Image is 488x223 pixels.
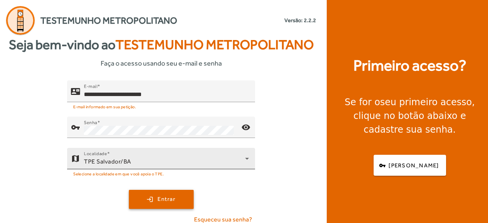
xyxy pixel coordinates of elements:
[71,154,80,163] mat-icon: map
[116,37,314,52] span: Testemunho Metropolitano
[71,87,80,96] mat-icon: contact_mail
[84,158,131,165] span: TPE Salvador/BA
[40,14,177,27] span: Testemunho Metropolitano
[6,6,35,35] img: Logo Agenda
[388,161,439,170] span: [PERSON_NAME]
[101,58,222,68] span: Faça o acesso usando seu e-mail e senha
[374,155,446,176] button: [PERSON_NAME]
[237,118,255,136] mat-icon: visibility
[353,54,466,77] strong: Primeiro acesso?
[380,97,472,107] strong: seu primeiro acesso
[284,16,316,24] small: Versão: 2.2.2
[73,102,136,111] mat-hint: E-mail informado em sua petição.
[129,190,194,209] button: Entrar
[73,169,164,178] mat-hint: Selecione a localidade em que você apoia o TPE.
[71,123,80,132] mat-icon: vpn_key
[336,95,483,136] div: Se for o , clique no botão abaixo e cadastre sua senha.
[157,195,175,204] span: Entrar
[84,119,97,125] mat-label: Senha
[84,151,107,156] mat-label: Localidade
[9,35,314,55] strong: Seja bem-vindo ao
[84,83,97,88] mat-label: E-mail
